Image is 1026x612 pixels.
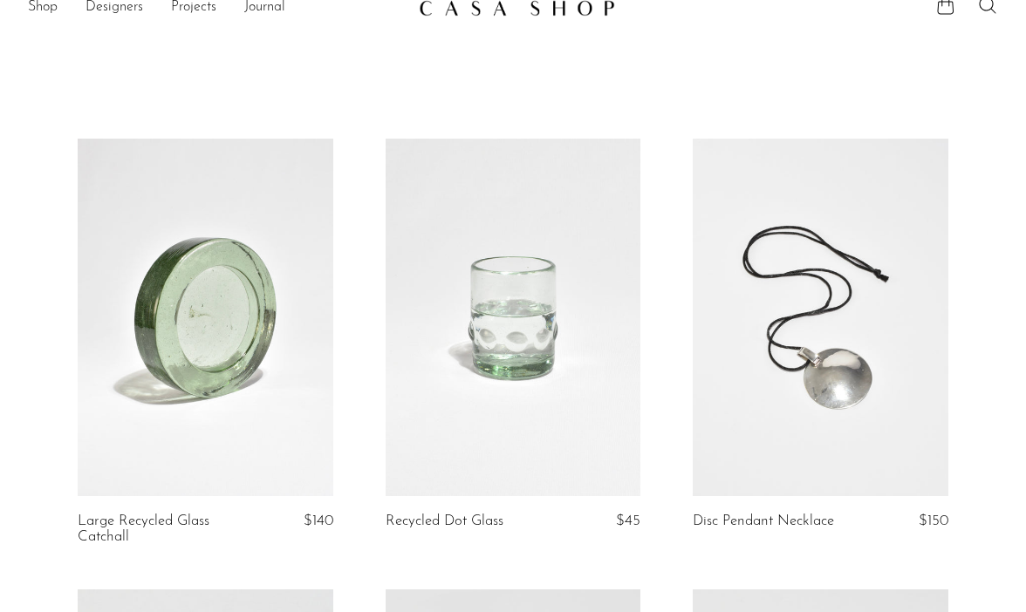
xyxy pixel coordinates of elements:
[693,513,834,529] a: Disc Pendant Necklace
[386,513,503,529] a: Recycled Dot Glass
[919,513,948,528] span: $150
[304,513,333,528] span: $140
[616,513,640,528] span: $45
[78,513,246,546] a: Large Recycled Glass Catchall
